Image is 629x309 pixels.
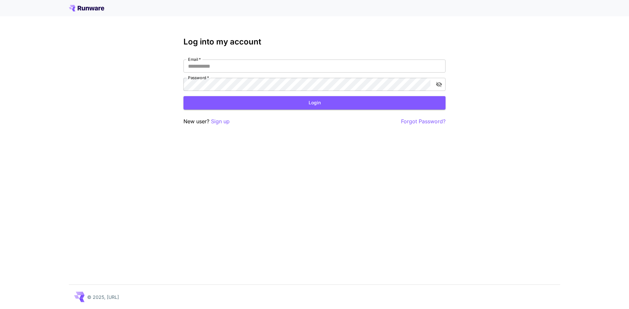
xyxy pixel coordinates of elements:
[433,78,445,90] button: toggle password visibility
[211,117,230,126] button: Sign up
[401,117,446,126] button: Forgot Password?
[183,37,446,46] h3: Log into my account
[87,294,119,300] p: © 2025, [URL]
[183,117,230,126] p: New user?
[188,57,201,62] label: Email
[188,75,209,80] label: Password
[183,96,446,110] button: Login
